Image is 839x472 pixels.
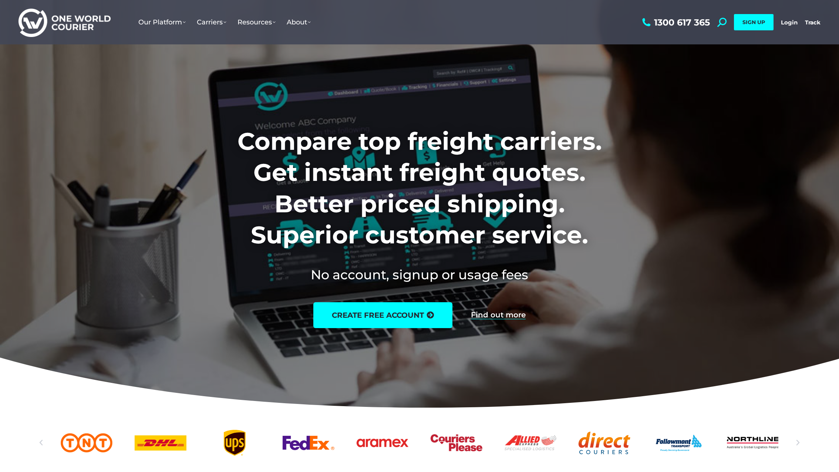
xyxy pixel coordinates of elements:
span: Resources [237,18,276,26]
a: Couriers Please logo [431,430,482,456]
a: 1300 617 365 [640,18,710,27]
a: Northline logo [727,430,779,456]
a: About [281,11,316,34]
h2: No account, signup or usage fees [189,266,651,284]
a: SIGN UP [734,14,774,30]
a: Direct Couriers logo [579,430,630,456]
div: 10 / 25 [653,430,704,456]
a: Our Platform [133,11,191,34]
img: One World Courier [18,7,111,37]
a: Resources [232,11,281,34]
div: 11 / 25 [727,430,779,456]
div: Slides [61,430,779,456]
a: Login [781,19,798,26]
a: FedEx logo [283,430,334,456]
div: 3 / 25 [135,430,186,456]
div: 6 / 25 [357,430,408,456]
a: create free account [313,302,452,328]
span: Our Platform [138,18,186,26]
div: 7 / 25 [431,430,482,456]
span: About [287,18,311,26]
span: Carriers [197,18,226,26]
a: TNT logo Australian freight company [61,430,112,456]
div: 5 / 25 [283,430,334,456]
div: 4 / 25 [209,430,260,456]
a: DHl logo [135,430,186,456]
span: SIGN UP [742,19,765,26]
div: 9 / 25 [579,430,630,456]
a: Carriers [191,11,232,34]
a: Allied Express logo [505,430,556,456]
div: 2 / 25 [61,430,112,456]
h1: Compare top freight carriers. Get instant freight quotes. Better priced shipping. Superior custom... [189,126,651,251]
a: Aramex_logo [357,430,408,456]
div: 8 / 25 [505,430,556,456]
a: Find out more [471,311,526,319]
a: UPS logo [209,430,260,456]
a: Track [805,19,821,26]
a: Followmont transoirt web logo [653,430,704,456]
